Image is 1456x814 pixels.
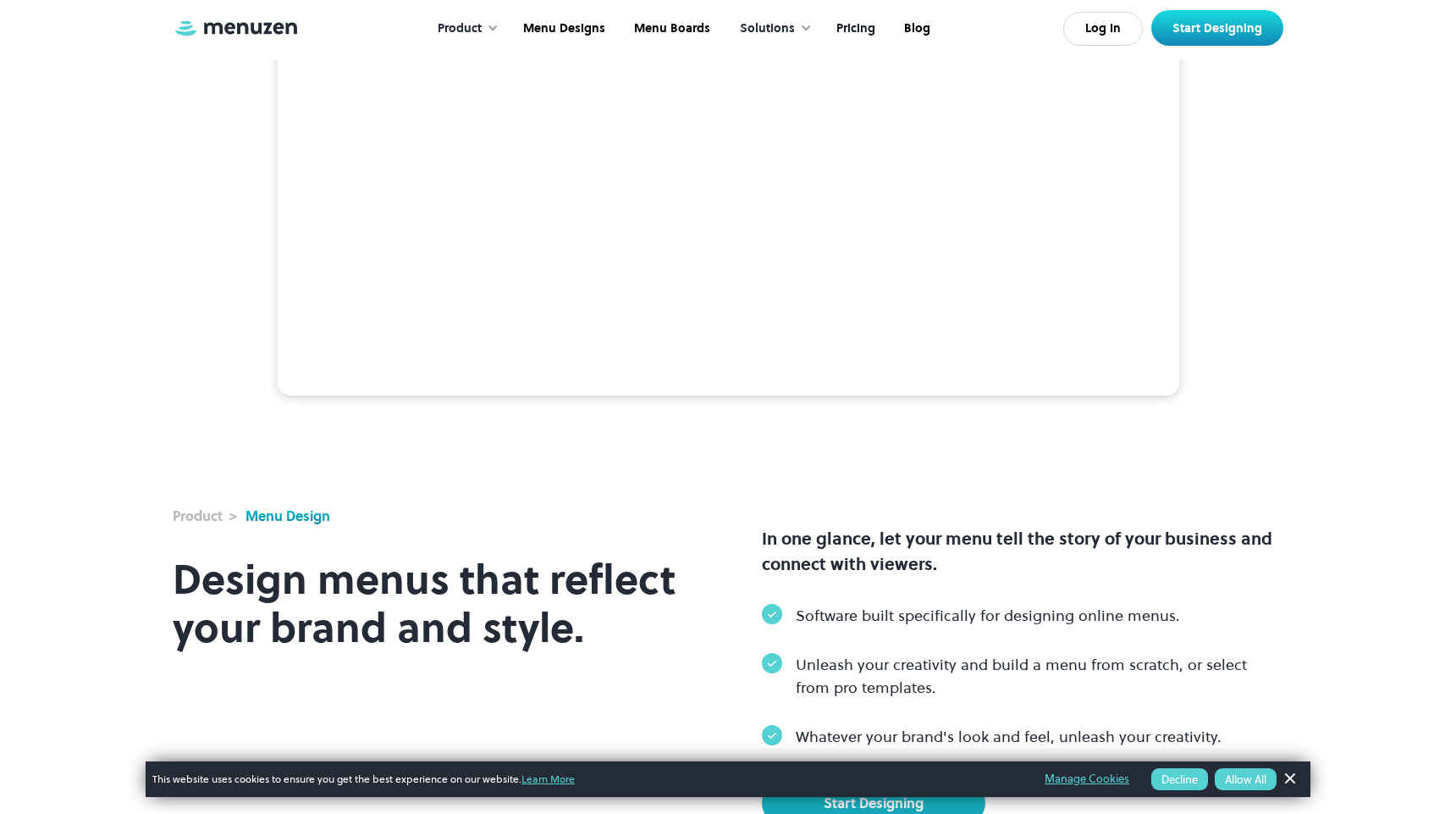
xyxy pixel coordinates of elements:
button: Decline [1151,768,1208,790]
a: Pricing [820,3,888,55]
a: Blog [888,3,943,55]
div: Product [421,3,507,55]
div: Product [438,19,482,38]
p: Unleash your creativity and build a menu from scratch, or select from pro templates. [796,653,1283,699]
a: Start Designing [1151,10,1283,46]
span: This website uses cookies to ensure you get the best experience on our website. [152,772,1021,787]
h2: Design menus that reflect your brand and style. [173,556,694,652]
a: Learn More [521,772,575,786]
p: Software built specifically for designing online menus. [796,604,1180,627]
a: Menu Designs [507,3,618,55]
a: Product > [173,506,237,526]
div: Solutions [723,3,820,55]
button: Allow All [1215,768,1277,790]
p: Whatever your brand's look and feel, unleash your creativity. [796,725,1222,748]
a: Menu Boards [618,3,723,55]
a: Log In [1063,12,1143,46]
a: Manage Cookies [1045,770,1129,789]
a: Dismiss Banner [1277,767,1302,792]
p: In one glance, let your menu tell the story of your business and connect with viewers. [762,526,1283,577]
div: Solutions [740,19,795,38]
div: Menu Design [245,506,330,526]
